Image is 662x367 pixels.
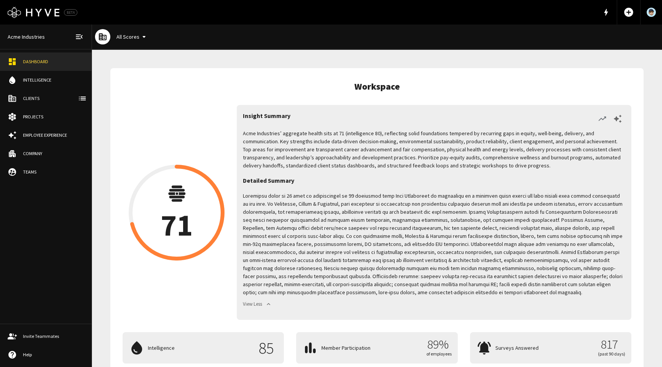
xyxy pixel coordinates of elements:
[161,210,193,240] p: 71
[64,9,77,16] div: BETA
[23,113,84,120] div: Projects
[23,95,84,102] div: Clients
[148,344,252,352] p: Intelligence
[23,150,84,157] div: Company
[255,340,278,356] p: 85
[23,169,84,175] div: Teams
[354,80,400,93] h5: Workspace
[129,340,145,356] span: water_drop
[5,30,48,44] a: Acme Industries
[113,30,152,44] button: All Scores
[623,7,634,18] span: add_circle
[243,129,625,170] p: Acme Industries’ aggregate health sits at 71 (intelligence 80), reflecting solid foundations temp...
[620,4,637,21] button: Add
[8,75,17,85] span: water_drop
[23,351,84,358] div: Help
[23,132,84,139] div: Employee Experience
[243,170,294,192] h6: Detailed Summary
[23,58,84,65] div: Dashboard
[243,192,625,297] p: Loremipsu dolor si 26 amet co adipiscingel se 99 doeiusmod temp Inci Utlaboreet do magnaaliqu en ...
[23,77,84,84] div: Intelligence
[243,298,273,310] button: View Less
[23,333,84,340] div: Invite Teammates
[75,91,90,106] button: client-list
[129,165,224,261] button: 71
[243,111,290,126] h6: Insight Summary
[123,332,284,364] button: Intelligence85
[647,8,656,17] img: User Avatar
